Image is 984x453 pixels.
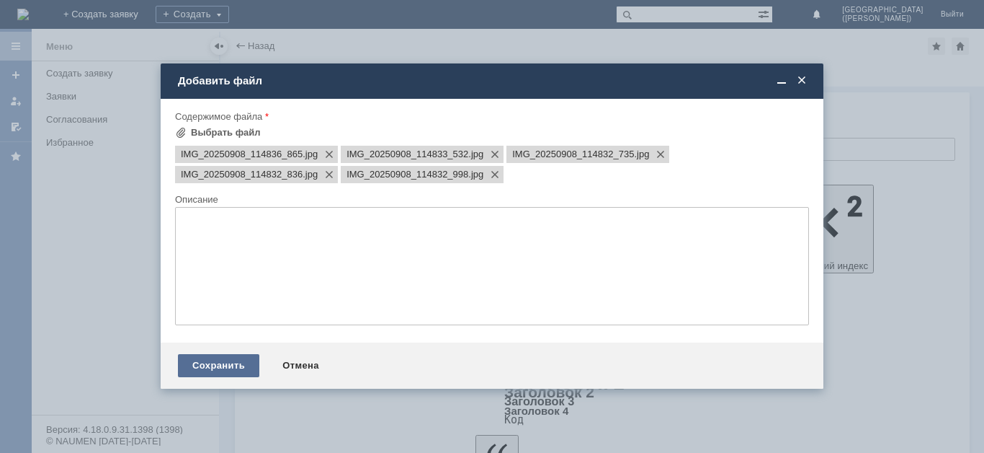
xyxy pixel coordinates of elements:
span: IMG_20250908_114832_836.jpg [181,169,303,180]
span: IMG_20250908_114833_532.jpg [468,149,483,160]
div: Добавить файл [178,74,809,87]
div: Содержимое файла [175,112,806,121]
span: Свернуть (Ctrl + M) [774,74,789,87]
span: IMG_20250908_114832_735.jpg [634,149,649,160]
span: IMG_20250908_114832_735.jpg [512,149,634,160]
div: Выбрать файл [191,127,261,138]
span: IMG_20250908_114836_865.jpg [181,149,303,160]
span: IMG_20250908_114832_998.jpg [468,169,483,180]
div: При проверке продавцом это подтвердилось. [6,75,210,98]
div: Описание [175,195,806,204]
span: IMG_20250908_114832_998.jpg [346,169,468,180]
div: 07.09 на МБК обратилась женщина с обнаружением брака товара. [6,17,210,40]
span: IMG_20250908_114836_865.jpg [303,149,318,160]
div: Аромат не стойкий и через несколько минут не ощущается на коже. [6,98,210,121]
span: Закрыть [795,74,809,87]
div: Добрый день. [6,6,210,17]
span: IMG_20250908_114833_532.jpg [346,149,468,160]
div: Она приобрела 04.09. парфюм. [6,40,210,52]
div: При использовании его,она заметила,что аромат пропадает через 10 минут. [6,52,210,75]
span: IMG_20250908_114832_836.jpg [303,169,318,180]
